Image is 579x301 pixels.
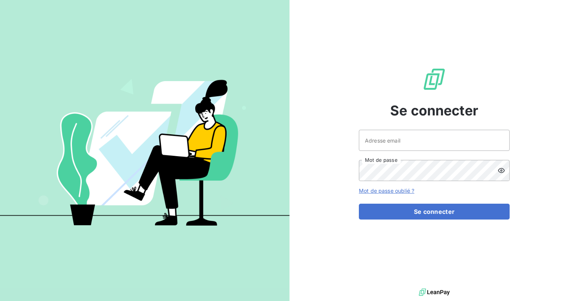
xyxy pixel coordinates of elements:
[359,204,510,220] button: Se connecter
[359,130,510,151] input: placeholder
[422,67,446,91] img: Logo LeanPay
[419,287,450,298] img: logo
[359,187,414,194] a: Mot de passe oublié ?
[390,100,478,121] span: Se connecter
